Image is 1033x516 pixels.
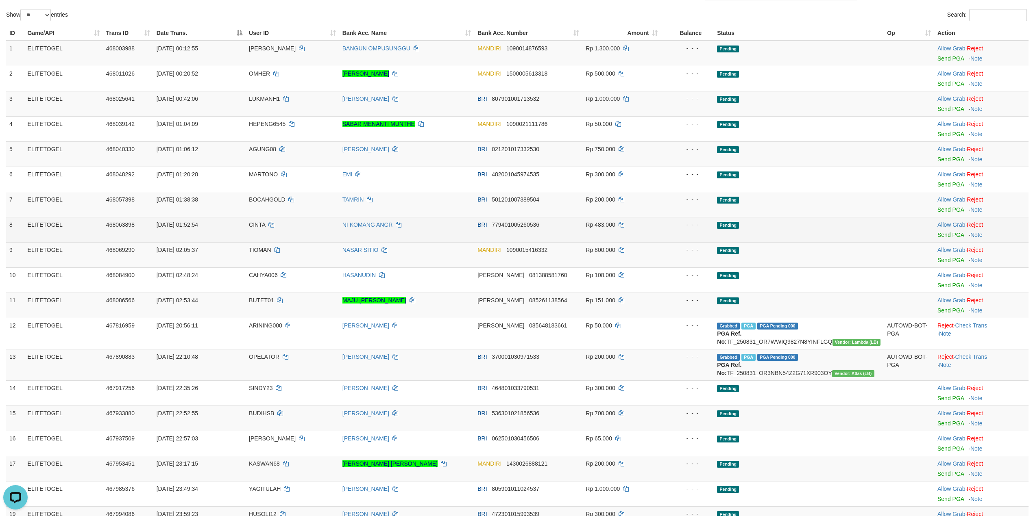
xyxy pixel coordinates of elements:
[934,141,1029,167] td: ·
[492,171,539,178] span: Copy 482001045974535 to clipboard
[664,195,710,204] div: - - -
[939,362,951,368] a: Note
[586,45,620,52] span: Rp 1.300.000
[342,322,389,329] a: [PERSON_NAME]
[342,45,410,52] a: BANGUN OMPUSUNGGU
[249,410,274,416] span: BUDIHSB
[937,353,954,360] a: Reject
[664,353,710,361] div: - - -
[934,26,1029,41] th: Action
[246,26,339,41] th: User ID: activate to sort column ascending
[937,297,967,304] span: ·
[24,431,103,456] td: ELITETOGEL
[970,232,983,238] a: Note
[586,322,612,329] span: Rp 50.000
[477,70,501,77] span: MANDIRI
[492,353,539,360] span: Copy 370001030971533 to clipboard
[249,221,265,228] span: CINTA
[249,322,282,329] span: ARINING000
[529,322,567,329] span: Copy 085648183661 to clipboard
[342,460,438,467] a: [PERSON_NAME] [PERSON_NAME]
[934,167,1029,192] td: ·
[106,146,135,152] span: 468040330
[937,486,965,492] a: Allow Grab
[6,26,24,41] th: ID
[586,385,615,391] span: Rp 300.000
[6,242,24,267] td: 9
[939,330,951,337] a: Note
[937,206,964,213] a: Send PGA
[342,171,353,178] a: EMI
[157,171,198,178] span: [DATE] 01:20:28
[492,196,539,203] span: Copy 501201007389504 to clipboard
[967,297,983,304] a: Reject
[24,293,103,318] td: ELITETOGEL
[937,307,964,314] a: Send PGA
[937,95,965,102] a: Allow Grab
[342,410,389,416] a: [PERSON_NAME]
[967,45,983,52] a: Reject
[937,121,967,127] span: ·
[249,272,278,278] span: CAHYA006
[586,247,615,253] span: Rp 800.000
[6,192,24,217] td: 7
[717,171,739,178] span: Pending
[937,247,967,253] span: ·
[833,339,881,346] span: Vendor URL: https://dashboard.q2checkout.com/secure
[24,192,103,217] td: ELITETOGEL
[157,353,198,360] span: [DATE] 22:10:48
[157,322,198,329] span: [DATE] 20:56:11
[153,26,246,41] th: Date Trans.: activate to sort column descending
[106,322,135,329] span: 467816959
[586,196,615,203] span: Rp 200.000
[249,121,285,127] span: HEPENG6545
[24,380,103,405] td: ELITETOGEL
[6,349,24,380] td: 13
[967,410,983,416] a: Reject
[506,70,547,77] span: Copy 1500005613318 to clipboard
[106,297,135,304] span: 468086566
[249,45,296,52] span: [PERSON_NAME]
[339,26,474,41] th: Bank Acc. Name: activate to sort column ascending
[884,349,934,380] td: AUTOWD-BOT-PGA
[106,45,135,52] span: 468003988
[937,385,967,391] span: ·
[106,95,135,102] span: 468025641
[717,146,739,153] span: Pending
[937,247,965,253] a: Allow Grab
[342,95,389,102] a: [PERSON_NAME]
[24,116,103,141] td: ELITETOGEL
[937,445,964,452] a: Send PGA
[106,196,135,203] span: 468057398
[664,296,710,304] div: - - -
[342,353,389,360] a: [PERSON_NAME]
[967,121,983,127] a: Reject
[934,217,1029,242] td: ·
[741,354,756,361] span: Marked by azaksrelite
[664,44,710,52] div: - - -
[937,121,965,127] a: Allow Grab
[937,385,965,391] a: Allow Grab
[717,323,740,330] span: Grabbed
[661,26,714,41] th: Balance
[157,196,198,203] span: [DATE] 01:38:38
[717,385,739,392] span: Pending
[934,41,1029,66] td: ·
[937,221,965,228] a: Allow Grab
[937,420,964,427] a: Send PGA
[934,405,1029,431] td: ·
[342,435,389,442] a: [PERSON_NAME]
[477,95,487,102] span: BRI
[937,45,965,52] a: Allow Grab
[970,106,983,112] a: Note
[664,221,710,229] div: - - -
[157,272,198,278] span: [DATE] 02:48:24
[937,95,967,102] span: ·
[24,267,103,293] td: ELITETOGEL
[586,410,615,416] span: Rp 700.000
[3,3,28,28] button: Open LiveChat chat widget
[6,141,24,167] td: 5
[937,257,964,263] a: Send PGA
[477,121,501,127] span: MANDIRI
[937,435,965,442] a: Allow Grab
